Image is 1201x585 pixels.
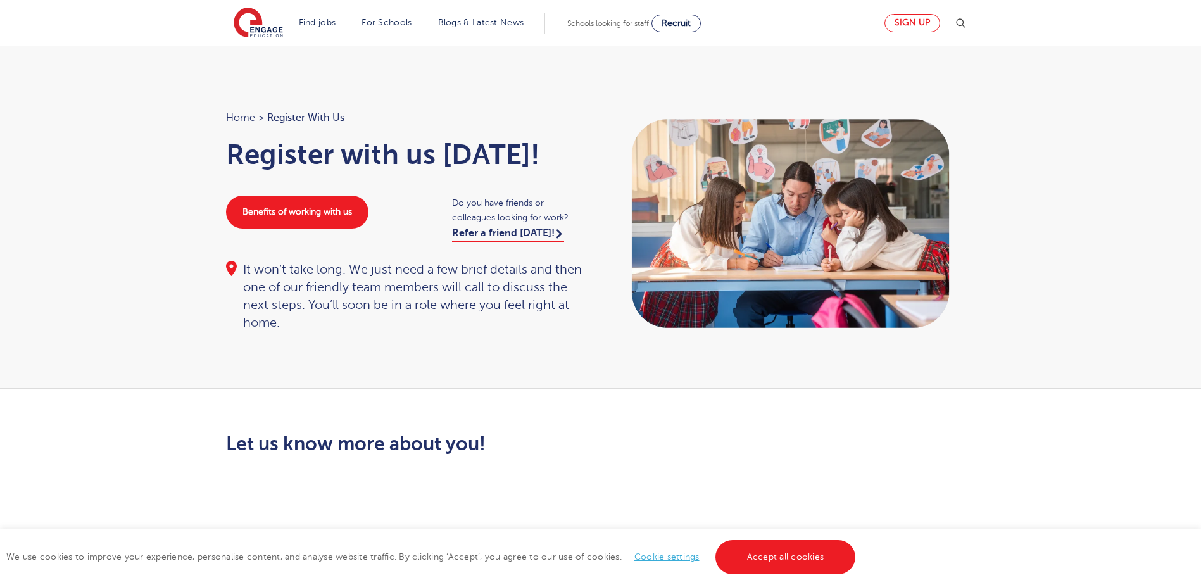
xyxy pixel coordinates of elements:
a: Find jobs [299,18,336,27]
a: For Schools [362,18,412,27]
span: Recruit [662,18,691,28]
a: Recruit [651,15,701,32]
nav: breadcrumb [226,110,588,126]
h1: Register with us [DATE]! [226,139,588,170]
a: Home [226,112,255,123]
a: Refer a friend [DATE]! [452,227,564,242]
a: Accept all cookies [715,540,856,574]
span: Schools looking for staff [567,19,649,28]
span: > [258,112,264,123]
img: Engage Education [234,8,283,39]
a: Cookie settings [634,552,700,562]
a: Sign up [884,14,940,32]
a: Blogs & Latest News [438,18,524,27]
h2: Let us know more about you! [226,433,719,455]
span: Register with us [267,110,344,126]
div: It won’t take long. We just need a few brief details and then one of our friendly team members wi... [226,261,588,332]
span: We use cookies to improve your experience, personalise content, and analyse website traffic. By c... [6,552,858,562]
span: Do you have friends or colleagues looking for work? [452,196,588,225]
a: Benefits of working with us [226,196,368,229]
